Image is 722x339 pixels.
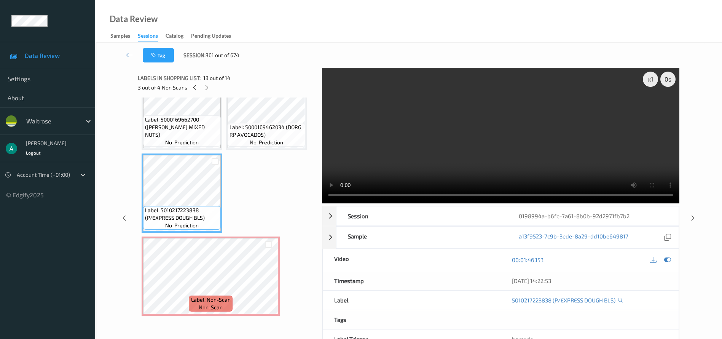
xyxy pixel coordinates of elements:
[183,51,206,59] span: Session:
[206,51,239,59] span: 361 out of 674
[166,32,183,42] div: Catalog
[191,31,239,42] a: Pending Updates
[138,74,201,82] span: Labels in shopping list:
[138,83,317,92] div: 3 out of 4 Non Scans
[250,139,283,146] span: no-prediction
[165,222,199,229] span: no-prediction
[323,249,501,271] div: Video
[512,256,543,264] a: 00:01:46.153
[230,123,303,139] span: Label: 5000169462034 (DORG RP AVOCADOS)
[336,227,508,248] div: Sample
[191,32,231,42] div: Pending Updates
[322,206,679,226] div: Session0198994a-b6fe-7a61-8b0b-92d2971fb7b2
[145,116,219,139] span: Label: 5000169662700 ([PERSON_NAME] MIXED NUTS)
[199,304,223,311] span: non-scan
[203,74,231,82] span: 13 out of 14
[143,48,174,62] button: Tag
[166,31,191,42] a: Catalog
[323,271,501,290] div: Timestamp
[512,277,667,285] div: [DATE] 14:22:53
[323,291,501,310] div: Label
[323,310,501,329] div: Tags
[512,296,615,304] a: 5010217223838 (P/EXPRESS DOUGH BLS)
[507,206,679,225] div: 0198994a-b6fe-7a61-8b0b-92d2971fb7b2
[110,31,138,42] a: Samples
[165,139,199,146] span: no-prediction
[322,226,679,249] div: Samplea13f9523-7c9b-3ede-8a29-dd10be649817
[660,72,676,87] div: 0 s
[145,206,219,222] span: Label: 5010217223838 (P/EXPRESS DOUGH BLS)
[336,206,508,225] div: Session
[110,15,158,23] div: Data Review
[643,72,658,87] div: x 1
[138,32,158,42] div: Sessions
[191,296,231,304] span: Label: Non-Scan
[138,31,166,42] a: Sessions
[519,232,628,243] a: a13f9523-7c9b-3ede-8a29-dd10be649817
[110,32,130,42] div: Samples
